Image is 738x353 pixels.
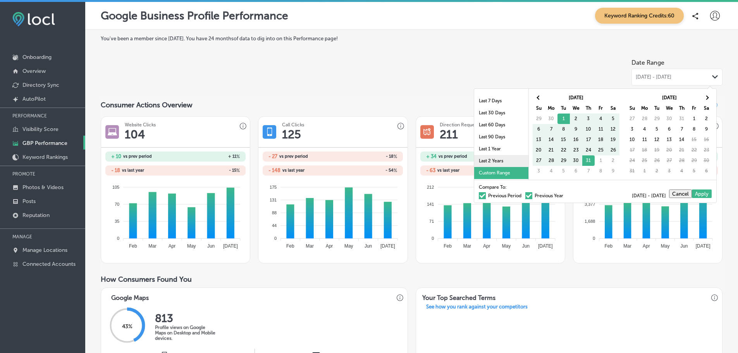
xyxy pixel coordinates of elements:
[663,166,676,176] td: 3
[663,114,676,124] td: 30
[420,304,534,312] p: See how you rank against your competitors
[651,166,663,176] td: 2
[595,145,607,155] td: 25
[557,166,570,176] td: 5
[570,103,582,114] th: We
[474,95,528,107] li: Last 7 Days
[680,243,688,249] tspan: Jun
[427,202,434,207] tspan: 141
[638,145,651,155] td: 18
[688,145,700,155] td: 22
[692,189,712,198] button: Apply
[444,243,452,249] tspan: Feb
[582,145,595,155] td: 24
[101,9,288,22] p: Google Business Profile Performance
[545,166,557,176] td: 4
[440,122,480,127] h3: Direction Requests
[638,155,651,166] td: 25
[365,243,372,249] tspan: Jun
[688,114,700,124] td: 1
[440,127,458,141] h1: 211
[700,114,713,124] td: 2
[696,243,710,249] tspan: [DATE]
[22,96,46,102] p: AutoPilot
[557,103,570,114] th: Tu
[479,193,521,198] label: Previous Period
[626,103,638,114] th: Su
[626,155,638,166] td: 24
[123,154,152,158] span: vs prev period
[463,243,471,249] tspan: Mar
[22,198,36,205] p: Posts
[111,167,120,173] h2: - 18
[669,189,692,198] button: Cancel
[663,134,676,145] td: 13
[545,114,557,124] td: 30
[101,36,723,41] label: You've been a member since [DATE] . You have 24 months of data to dig into on this Performance page!
[426,167,435,173] h2: - 63
[12,12,55,26] img: fda3e92497d09a02dc62c9cd864e3231.png
[533,124,545,134] td: 6
[651,124,663,134] td: 5
[700,166,713,176] td: 6
[607,166,619,176] td: 9
[394,154,397,159] span: %
[595,103,607,114] th: Fr
[582,103,595,114] th: Th
[663,145,676,155] td: 20
[275,236,277,241] tspan: 0
[700,155,713,166] td: 30
[604,243,612,249] tspan: Feb
[636,74,671,80] span: [DATE] - [DATE]
[533,166,545,176] td: 3
[437,168,459,172] span: vs last year
[638,124,651,134] td: 4
[651,103,663,114] th: Tu
[626,134,638,145] td: 10
[607,103,619,114] th: Sa
[582,124,595,134] td: 10
[570,124,582,134] td: 9
[700,124,713,134] td: 9
[105,288,155,304] h3: Google Maps
[570,145,582,155] td: 23
[607,155,619,166] td: 2
[426,153,437,159] h2: + 34
[545,93,607,103] th: [DATE]
[502,243,511,249] tspan: May
[582,155,595,166] td: 31
[651,114,663,124] td: 29
[676,114,688,124] td: 31
[149,243,157,249] tspan: Mar
[344,243,353,249] tspan: May
[522,243,529,249] tspan: Jun
[333,168,397,173] h2: - 54
[272,223,277,228] tspan: 44
[582,166,595,176] td: 7
[22,68,46,74] p: Overview
[270,198,277,202] tspan: 131
[688,103,700,114] th: Fr
[700,145,713,155] td: 23
[595,8,684,24] span: Keyword Ranking Credits: 60
[112,184,119,189] tspan: 105
[22,247,67,253] p: Manage Locations
[593,236,595,241] tspan: 0
[626,166,638,176] td: 31
[651,155,663,166] td: 26
[380,243,395,249] tspan: [DATE]
[268,167,280,173] h2: - 148
[688,134,700,145] td: 15
[661,243,670,249] tspan: May
[236,154,240,159] span: %
[22,261,76,267] p: Connected Accounts
[545,145,557,155] td: 21
[607,114,619,124] td: 5
[582,114,595,124] td: 3
[638,103,651,114] th: Mo
[638,93,700,103] th: [DATE]
[175,154,240,159] h2: + 11
[115,219,119,224] tspan: 35
[595,155,607,166] td: 1
[187,243,196,249] tspan: May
